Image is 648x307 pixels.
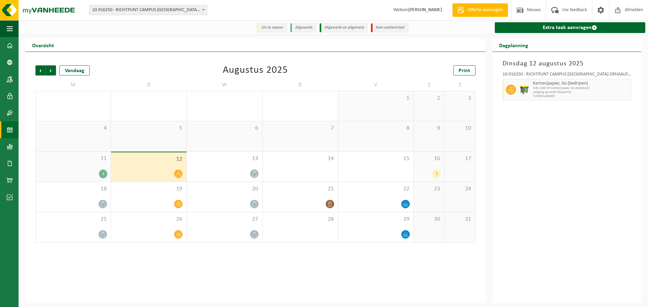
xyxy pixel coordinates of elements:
div: Vandaag [59,65,90,75]
span: Lediging op vaste frequentie [533,90,629,94]
span: 21 [266,185,334,193]
h2: Dagplanning [492,38,535,52]
span: 28 [266,216,334,223]
span: 6 [190,125,259,132]
span: 24 [448,185,471,193]
span: 22 [342,185,410,193]
a: Extra taak aanvragen [495,22,645,33]
span: Offerte aanvragen [466,7,505,13]
span: 15 [342,155,410,162]
span: 23 [417,185,441,193]
span: 20 [190,185,259,193]
span: 27 [190,216,259,223]
div: 1 [99,170,107,178]
span: 16 [417,155,441,162]
span: Karton/papier, los (bedrijven) [533,81,629,86]
li: Afgewerkt [290,23,316,32]
span: 14 [266,155,334,162]
td: Z [444,79,475,91]
span: 2 [417,95,441,102]
span: WB-1100-HP karton/papier, los (bedrijven) [533,86,629,90]
h2: Overzicht [25,38,61,52]
span: 19 [114,185,183,193]
td: D [111,79,187,91]
span: 10 [448,125,471,132]
div: 1 [432,170,441,178]
h3: Dinsdag 12 augustus 2025 [503,59,631,69]
li: Uit te voeren [256,23,287,32]
img: WB-1100-HPE-GN-51 [519,85,530,95]
li: Non-conformiteit [371,23,408,32]
td: Z [414,79,444,91]
span: 25 [39,216,107,223]
span: 13 [190,155,259,162]
span: Vorige [35,65,46,75]
span: 4 [39,125,107,132]
span: 8 [342,125,410,132]
div: 10-916250 - RICHTPUNT CAMPUS [GEOGRAPHIC_DATA] OPHAALPUNT 1 - [GEOGRAPHIC_DATA] 1 - [GEOGRAPHIC_D... [503,72,631,79]
span: Print [459,68,470,73]
span: 1 [342,95,410,102]
td: W [187,79,262,91]
span: 5 [114,125,183,132]
strong: [PERSON_NAME] [408,7,442,12]
td: D [263,79,338,91]
span: 18 [39,185,107,193]
span: Volgende [46,65,56,75]
span: 31 [448,216,471,223]
a: Print [453,65,476,75]
li: Afgewerkt en afgemeld [320,23,368,32]
span: 9 [417,125,441,132]
span: 7 [266,125,334,132]
a: Offerte aanvragen [452,3,508,17]
span: 29 [342,216,410,223]
div: Augustus 2025 [223,65,288,75]
span: T250001486383 [533,94,629,98]
span: 30 [417,216,441,223]
span: 12 [114,156,183,163]
span: 17 [448,155,471,162]
span: 3 [448,95,471,102]
span: 10-916250 - RICHTPUNT CAMPUS GENT OPHAALPUNT 1 - ABDIS 1 - GENT [89,5,207,15]
span: 11 [39,155,107,162]
span: 26 [114,216,183,223]
td: M [35,79,111,91]
td: V [338,79,414,91]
